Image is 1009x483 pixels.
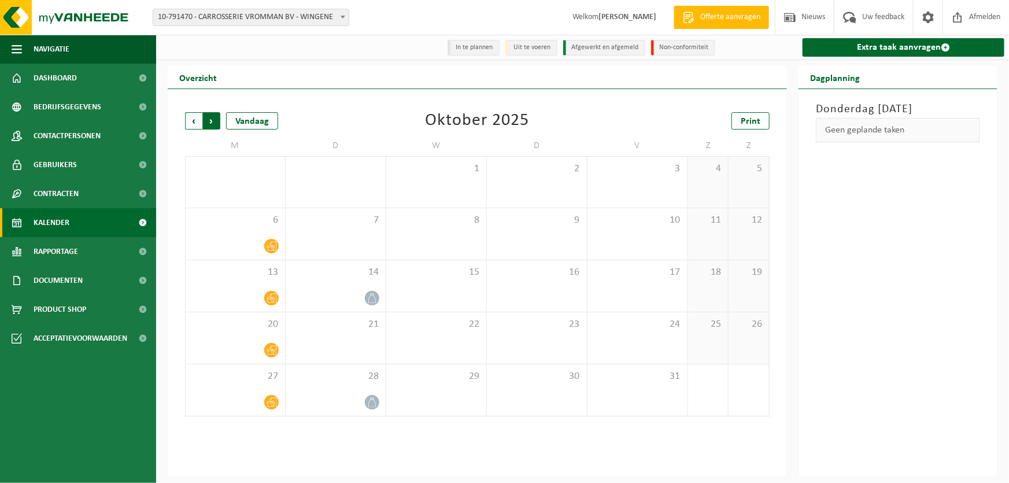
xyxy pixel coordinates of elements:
[799,66,871,89] h2: Dagplanning
[291,370,380,383] span: 28
[34,179,79,208] span: Contracten
[731,112,770,130] a: Print
[34,324,127,353] span: Acceptatievoorwaarden
[34,93,101,121] span: Bedrijfsgegevens
[34,208,69,237] span: Kalender
[386,135,487,156] td: W
[203,112,220,130] span: Volgende
[191,370,279,383] span: 27
[593,318,682,331] span: 24
[505,40,557,56] li: Uit te voeren
[816,101,980,118] h3: Donderdag [DATE]
[493,370,581,383] span: 30
[426,112,530,130] div: Oktober 2025
[34,121,101,150] span: Contactpersonen
[694,266,723,279] span: 18
[734,318,763,331] span: 26
[291,318,380,331] span: 21
[729,135,770,156] td: Z
[697,12,763,23] span: Offerte aanvragen
[392,266,481,279] span: 15
[191,266,279,279] span: 13
[34,35,69,64] span: Navigatie
[694,163,723,175] span: 4
[286,135,386,156] td: D
[392,370,481,383] span: 29
[734,266,763,279] span: 19
[34,266,83,295] span: Documenten
[493,266,581,279] span: 16
[741,117,760,126] span: Print
[651,40,715,56] li: Non-conformiteit
[185,135,286,156] td: M
[593,370,682,383] span: 31
[226,112,278,130] div: Vandaag
[816,118,980,142] div: Geen geplande taken
[191,214,279,227] span: 6
[34,295,86,324] span: Product Shop
[185,112,202,130] span: Vorige
[563,40,645,56] li: Afgewerkt en afgemeld
[392,214,481,227] span: 8
[694,214,723,227] span: 11
[487,135,587,156] td: D
[34,150,77,179] span: Gebruikers
[688,135,729,156] td: Z
[392,163,481,175] span: 1
[153,9,349,25] span: 10-791470 - CARROSSERIE VROMMAN BV - WINGENE
[803,38,1004,57] a: Extra taak aanvragen
[153,9,349,26] span: 10-791470 - CARROSSERIE VROMMAN BV - WINGENE
[392,318,481,331] span: 22
[34,237,78,266] span: Rapportage
[191,318,279,331] span: 20
[593,266,682,279] span: 17
[598,13,656,21] strong: [PERSON_NAME]
[493,163,581,175] span: 2
[674,6,769,29] a: Offerte aanvragen
[734,214,763,227] span: 12
[448,40,500,56] li: In te plannen
[493,214,581,227] span: 9
[291,214,380,227] span: 7
[734,163,763,175] span: 5
[587,135,688,156] td: V
[34,64,77,93] span: Dashboard
[694,318,723,331] span: 25
[291,266,380,279] span: 14
[593,163,682,175] span: 3
[493,318,581,331] span: 23
[168,66,228,89] h2: Overzicht
[593,214,682,227] span: 10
